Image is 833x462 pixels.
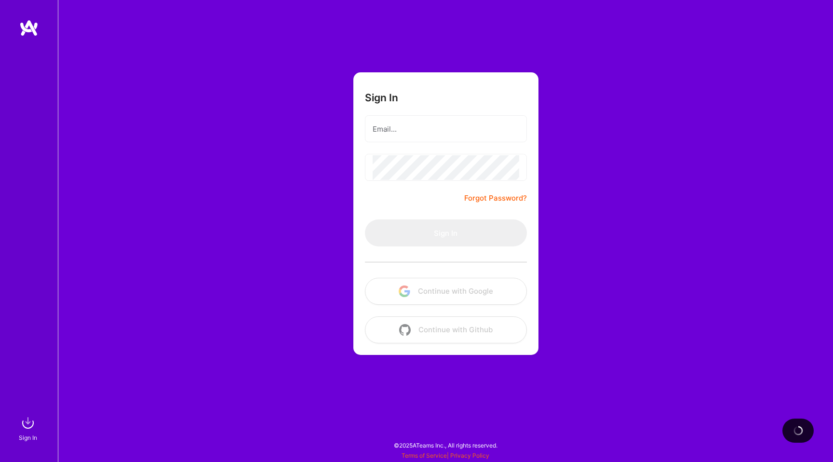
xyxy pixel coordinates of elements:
[18,413,38,433] img: sign in
[20,413,38,443] a: sign inSign In
[402,452,489,459] span: |
[399,324,411,336] img: icon
[365,316,527,343] button: Continue with Github
[365,92,398,104] h3: Sign In
[450,452,489,459] a: Privacy Policy
[373,117,519,141] input: Email...
[399,285,410,297] img: icon
[365,219,527,246] button: Sign In
[793,425,804,436] img: loading
[19,433,37,443] div: Sign In
[19,19,39,37] img: logo
[365,278,527,305] button: Continue with Google
[58,433,833,457] div: © 2025 ATeams Inc., All rights reserved.
[464,192,527,204] a: Forgot Password?
[402,452,447,459] a: Terms of Service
